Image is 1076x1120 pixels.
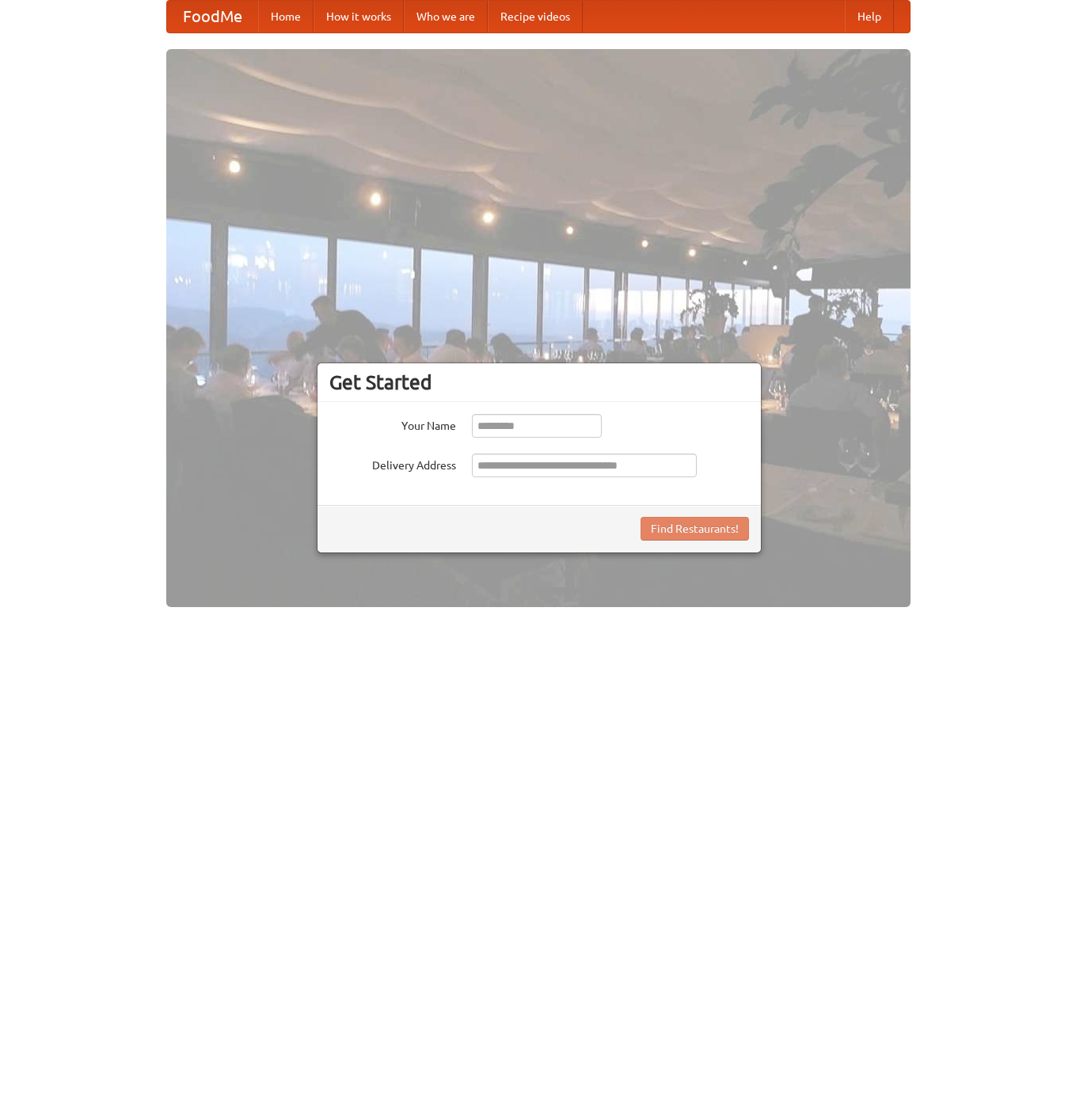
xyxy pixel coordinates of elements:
[314,1,404,32] a: How it works
[404,1,488,32] a: Who we are
[845,1,894,32] a: Help
[167,1,258,32] a: FoodMe
[329,454,456,473] label: Delivery Address
[258,1,314,32] a: Home
[329,370,749,394] h3: Get Started
[329,414,456,434] label: Your Name
[488,1,583,32] a: Recipe videos
[641,517,749,541] button: Find Restaurants!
